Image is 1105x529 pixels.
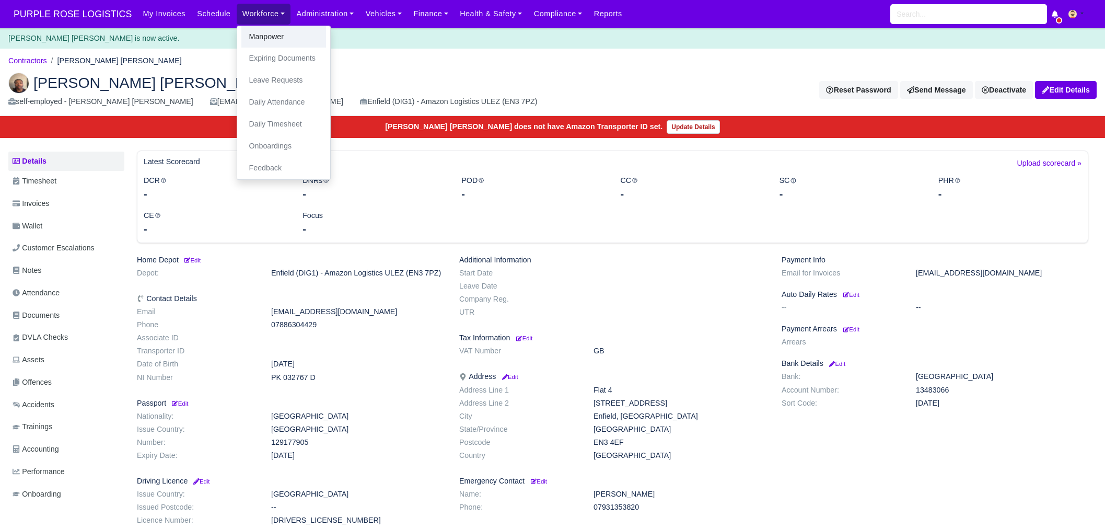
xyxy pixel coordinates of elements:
[451,503,586,512] dt: Phone:
[183,257,201,263] small: Edit
[129,333,263,342] dt: Associate ID
[8,350,124,370] a: Assets
[8,56,47,65] a: Contractors
[129,320,263,329] dt: Phone
[774,372,908,381] dt: Bank:
[1017,157,1081,175] a: Upload scorecard »
[451,269,586,278] dt: Start Date
[8,238,124,258] a: Customer Escalations
[782,256,1088,264] h6: Payment Info
[129,269,263,278] dt: Depot:
[129,503,263,512] dt: Issued Postcode:
[586,451,774,460] dd: [GEOGRAPHIC_DATA]
[129,412,263,421] dt: Nationality:
[241,157,326,179] a: Feedback
[8,260,124,281] a: Notes
[137,477,444,486] h6: Driving Licence
[586,490,774,499] dd: [PERSON_NAME]
[129,490,263,499] dt: Issue Country:
[129,347,263,355] dt: Transporter ID
[129,425,263,434] dt: Issue Country:
[843,292,859,298] small: Edit
[144,222,287,236] div: -
[129,516,263,525] dt: Licence Number:
[129,360,263,369] dt: Date of Birth
[13,198,49,210] span: Invoices
[8,395,124,415] a: Accidents
[129,307,263,316] dt: Email
[13,331,68,343] span: DVLA Checks
[13,376,52,388] span: Offences
[192,478,210,485] small: Edit
[241,135,326,157] a: Onboardings
[459,256,766,264] h6: Additional Information
[8,417,124,437] a: Trainings
[263,320,451,329] dd: 07886304429
[917,408,1105,529] iframe: Chat Widget
[170,400,188,407] small: Edit
[8,283,124,303] a: Attendance
[588,4,628,24] a: Reports
[241,70,326,91] a: Leave Requests
[451,399,586,408] dt: Address Line 2
[8,152,124,171] a: Details
[237,4,291,24] a: Workforce
[975,81,1033,99] div: Deactivate
[890,4,1047,24] input: Search...
[782,325,1088,333] h6: Payment Arrears
[612,175,771,201] div: CC
[516,335,532,341] small: Edit
[819,81,898,99] button: Reset Password
[774,399,908,408] dt: Sort Code:
[528,4,588,24] a: Compliance
[451,451,586,460] dt: Country
[8,4,137,25] a: PURPLE ROSE LOGISTICS
[500,374,518,380] small: Edit
[263,438,451,447] dd: 129177905
[451,412,586,421] dt: City
[586,399,774,408] dd: [STREET_ADDRESS]
[586,412,774,421] dd: Enfield, [GEOGRAPHIC_DATA]
[290,4,359,24] a: Administration
[129,451,263,460] dt: Expiry Date:
[263,269,451,278] dd: Enfield (DIG1) - Amazon Logistics ULEZ (EN3 7PZ)
[828,359,845,367] a: Edit
[144,157,200,166] h6: Latest Scorecard
[263,516,451,525] dd: [DRIVERS_LICENSE_NUMBER]
[900,81,973,99] a: Send Message
[459,333,766,342] h6: Tax Information
[183,256,201,264] a: Edit
[451,438,586,447] dt: Postcode
[13,466,65,478] span: Performance
[459,477,766,486] h6: Emergency Contact
[841,290,859,298] a: Edit
[13,488,61,500] span: Onboarding
[772,175,930,201] div: SC
[908,372,1096,381] dd: [GEOGRAPHIC_DATA]
[774,386,908,395] dt: Account Number:
[620,187,763,201] div: -
[529,477,547,485] a: Edit
[33,75,282,90] span: [PERSON_NAME] [PERSON_NAME]
[360,96,537,108] div: Enfield (DIG1) - Amazon Logistics ULEZ (EN3 7PZ)
[930,175,1089,201] div: PHR
[13,421,52,433] span: Trainings
[13,309,60,321] span: Documents
[13,287,60,299] span: Attendance
[453,175,612,201] div: POD
[908,303,1096,312] dd: --
[782,359,1088,368] h6: Bank Details
[500,372,518,381] a: Edit
[8,216,124,236] a: Wallet
[129,438,263,447] dt: Number:
[191,4,236,24] a: Schedule
[531,478,547,485] small: Edit
[1035,81,1097,99] a: Edit Details
[263,503,451,512] dd: --
[137,294,444,303] h6: Contact Details
[841,325,859,333] a: Edit
[13,399,54,411] span: Accidents
[137,256,444,264] h6: Home Depot
[192,477,210,485] a: Edit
